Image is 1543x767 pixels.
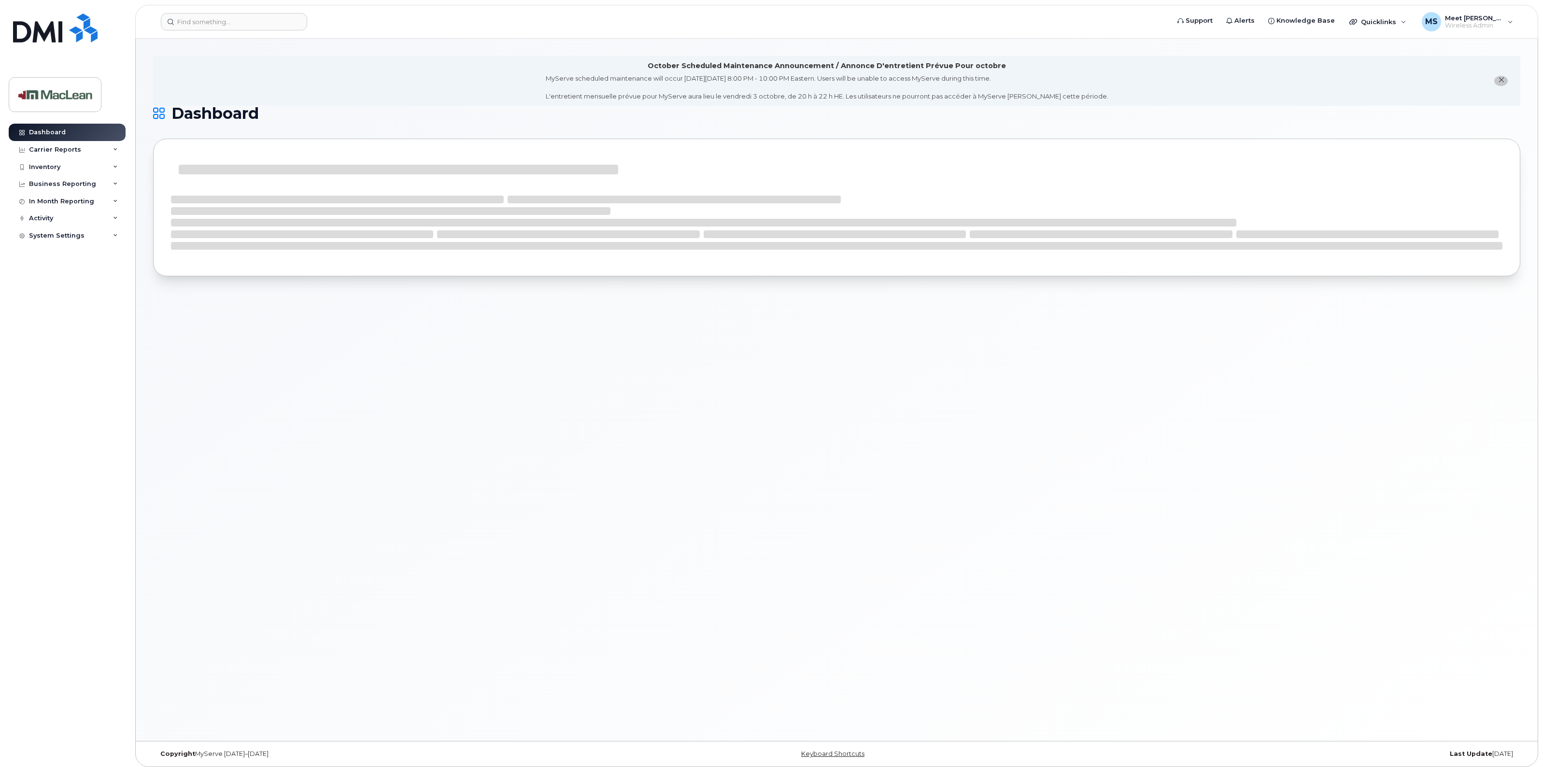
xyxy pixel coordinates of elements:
[648,61,1006,71] div: October Scheduled Maintenance Announcement / Annonce D'entretient Prévue Pour octobre
[546,74,1108,101] div: MyServe scheduled maintenance will occur [DATE][DATE] 8:00 PM - 10:00 PM Eastern. Users will be u...
[171,106,259,121] span: Dashboard
[153,750,609,758] div: MyServe [DATE]–[DATE]
[160,750,195,757] strong: Copyright
[1450,750,1492,757] strong: Last Update
[1494,76,1508,86] button: close notification
[1064,750,1520,758] div: [DATE]
[801,750,864,757] a: Keyboard Shortcuts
